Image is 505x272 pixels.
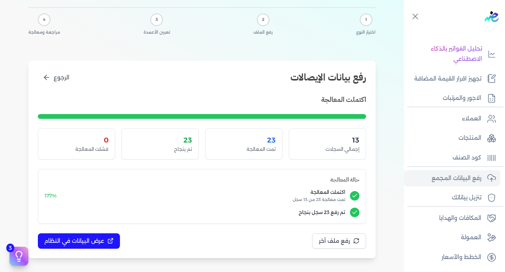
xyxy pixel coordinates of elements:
a: المنتجات [404,130,500,146]
span: اكتملت المعالجة [62,189,345,196]
button: الرجوع [38,70,74,85]
div: تمت المعالجة [212,146,276,153]
span: رفع ملف آخر [319,237,350,245]
span: رفع الملف [253,29,273,36]
div: 13 [296,135,359,145]
button: 3 [9,247,28,266]
span: 4 [43,17,45,23]
a: الخطط والأسعار [404,249,500,266]
span: عرض البيانات في النظام [44,237,104,245]
div: 23 [128,135,192,145]
span: 3 [6,244,14,252]
button: عرض البيانات في النظام [38,233,120,249]
p: تنزيل بياناتك [452,193,481,203]
p: العملاء [462,114,481,124]
p: العمولة [461,233,481,243]
span: 177% [45,193,57,199]
a: تنزيل بياناتك [404,189,500,206]
a: المكافات والهدايا [404,210,500,227]
p: الخطط والأسعار [441,252,481,263]
span: 1 [365,17,367,23]
span: 3 [155,17,158,23]
img: logo [484,11,499,22]
p: تجهيز اقرار القيمة المضافة [414,74,481,84]
a: تجهيز اقرار القيمة المضافة [404,71,500,87]
p: تحليل الفواتير بالذكاء الاصطناعي [408,44,482,64]
span: تم رفع 23 سجل بنجاح [45,209,345,216]
span: تمت معالجة 23 من 13 سجل [62,197,345,203]
p: المنتجات [458,133,481,143]
a: العملاء [404,111,500,127]
h2: رفع بيانات الإيصالات [290,70,366,84]
span: تعيين الأعمدة [144,29,170,36]
button: رفع ملف آخر [312,233,366,249]
p: الاجور والمرتبات [443,93,481,103]
a: الاجور والمرتبات [404,90,500,107]
h3: اكتملت المعالجة [321,94,366,105]
span: مراجعة ومعالجة [28,29,60,36]
p: المكافات والهدايا [439,213,481,223]
span: 2 [262,17,264,23]
h4: حالة المعالجة [45,176,359,184]
a: كود الصنف [404,150,500,166]
div: فشلت المعالجة [45,146,108,153]
div: إجمالي السجلات [296,146,359,153]
a: رفع البيانات المجمع [404,170,500,187]
span: اختيار النوع [356,29,376,36]
span: الرجوع [54,73,69,82]
div: 23 [212,135,276,145]
p: رفع البيانات المجمع [432,173,481,184]
div: تم بنجاح [128,146,192,153]
a: تحليل الفواتير بالذكاء الاصطناعي [404,41,500,67]
p: كود الصنف [453,153,481,163]
div: 0 [45,135,108,145]
a: العمولة [404,229,500,246]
